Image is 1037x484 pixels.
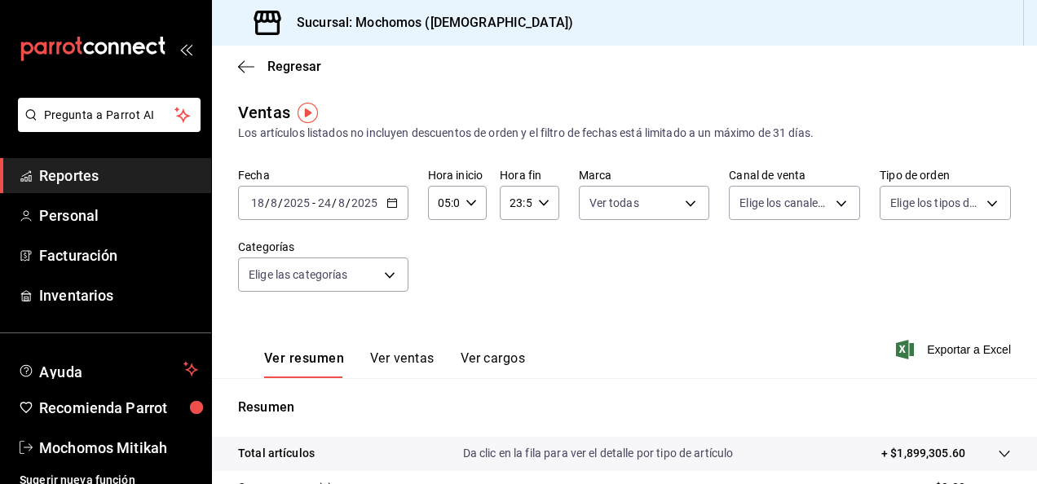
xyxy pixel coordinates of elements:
button: Ver ventas [370,350,435,378]
span: / [278,196,283,209]
span: / [265,196,270,209]
button: Regresar [238,59,321,74]
button: Ver resumen [264,350,344,378]
input: ---- [283,196,311,209]
span: / [346,196,351,209]
button: Exportar a Excel [899,340,1011,359]
img: Tooltip marker [298,103,318,123]
input: -- [317,196,332,209]
label: Categorías [238,241,408,253]
p: Total artículos [238,445,315,462]
label: Tipo de orden [880,169,1011,181]
span: Personal [39,205,198,227]
span: Elige los tipos de orden [890,195,981,211]
span: Regresar [267,59,321,74]
label: Marca [579,169,710,181]
div: navigation tabs [264,350,525,378]
button: Pregunta a Parrot AI [18,98,201,132]
span: - [312,196,316,209]
label: Hora inicio [428,169,487,181]
span: Ver todas [589,195,639,211]
input: ---- [351,196,378,209]
span: Recomienda Parrot [39,397,198,419]
span: / [332,196,337,209]
p: + $1,899,305.60 [881,445,965,462]
label: Canal de venta [729,169,860,181]
span: Ayuda [39,359,177,379]
input: -- [250,196,265,209]
p: Da clic en la fila para ver el detalle por tipo de artículo [463,445,734,462]
button: open_drawer_menu [179,42,192,55]
label: Hora fin [500,169,558,181]
span: Reportes [39,165,198,187]
span: Pregunta a Parrot AI [44,107,175,124]
span: Elige las categorías [249,266,348,283]
div: Los artículos listados no incluyen descuentos de orden y el filtro de fechas está limitado a un m... [238,125,1011,142]
span: Inventarios [39,284,198,306]
button: Ver cargos [461,350,526,378]
input: -- [338,196,346,209]
a: Pregunta a Parrot AI [11,118,201,135]
div: Ventas [238,100,290,125]
p: Resumen [238,398,1011,417]
span: Mochomos Mitikah [39,437,198,459]
h3: Sucursal: Mochomos ([DEMOGRAPHIC_DATA]) [284,13,573,33]
input: -- [270,196,278,209]
span: Elige los canales de venta [739,195,830,211]
label: Fecha [238,169,408,181]
span: Facturación [39,244,198,266]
